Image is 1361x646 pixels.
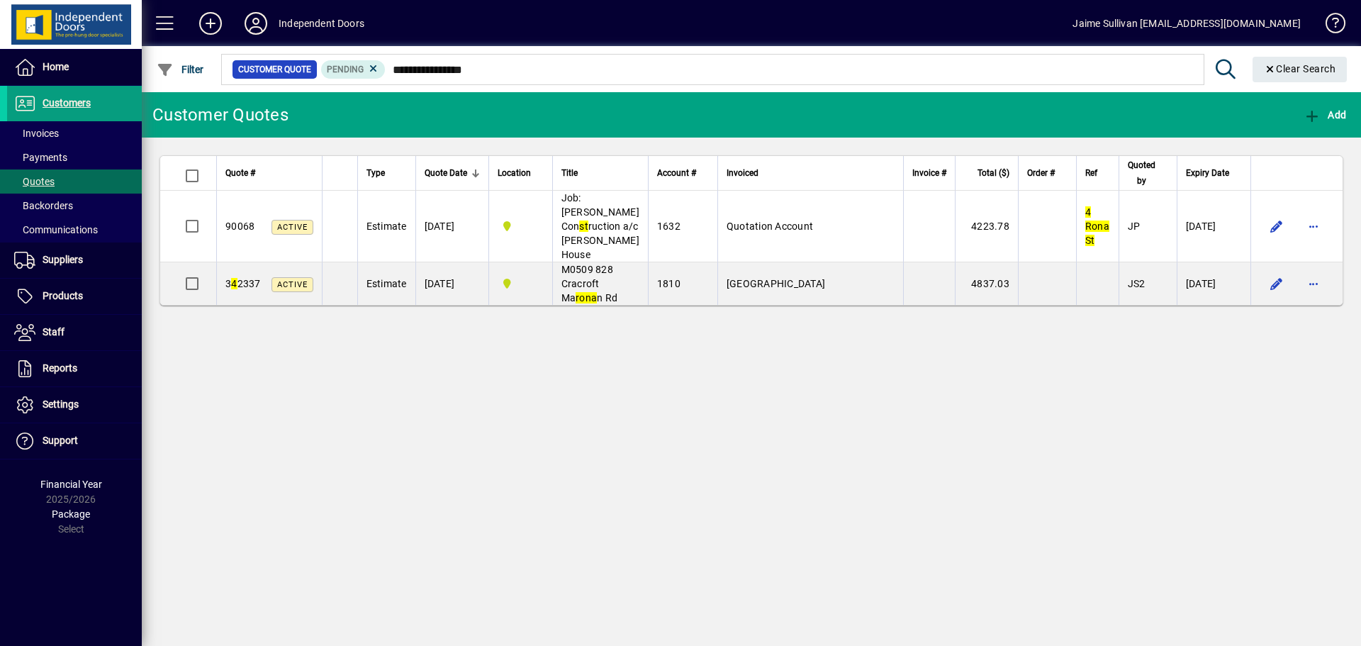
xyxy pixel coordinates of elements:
[1027,165,1068,181] div: Order #
[7,243,142,278] a: Suppliers
[225,165,313,181] div: Quote #
[327,65,364,74] span: Pending
[1265,215,1288,238] button: Edit
[14,128,59,139] span: Invoices
[727,165,758,181] span: Invoiced
[43,290,83,301] span: Products
[657,221,680,232] span: 1632
[7,351,142,386] a: Reports
[579,221,588,232] em: st
[14,224,98,235] span: Communications
[1300,102,1350,128] button: Add
[561,192,639,260] span: Job: [PERSON_NAME] Con ruction a/c [PERSON_NAME] House
[321,60,386,79] mat-chip: Pending Status: Pending
[1085,206,1091,218] em: 4
[1128,221,1141,232] span: JP
[7,279,142,314] a: Products
[7,121,142,145] a: Invoices
[1186,165,1229,181] span: Expiry Date
[7,387,142,423] a: Settings
[1177,262,1250,305] td: [DATE]
[43,326,65,338] span: Staff
[561,165,639,181] div: Title
[425,165,480,181] div: Quote Date
[7,50,142,85] a: Home
[1265,272,1288,295] button: Edit
[657,165,709,181] div: Account #
[727,278,825,289] span: [GEOGRAPHIC_DATA]
[1085,235,1095,246] em: St
[7,145,142,169] a: Payments
[1027,165,1055,181] span: Order #
[1128,157,1155,189] span: Quoted by
[366,278,407,289] span: Estimate
[7,194,142,218] a: Backorders
[1085,221,1109,232] em: Rona
[727,221,813,232] span: Quotation Account
[43,61,69,72] span: Home
[415,262,488,305] td: [DATE]
[43,97,91,108] span: Customers
[43,362,77,374] span: Reports
[14,176,55,187] span: Quotes
[40,479,102,490] span: Financial Year
[14,200,73,211] span: Backorders
[498,165,544,181] div: Location
[978,165,1009,181] span: Total ($)
[1128,278,1146,289] span: JS2
[231,278,237,289] em: 4
[1186,165,1242,181] div: Expiry Date
[1264,63,1336,74] span: Clear Search
[233,11,279,36] button: Profile
[561,264,618,303] span: M0509 828 Cracroft Ma n Rd
[498,218,544,234] span: Timaru
[912,165,946,181] span: Invoice #
[1085,165,1110,181] div: Ref
[366,221,407,232] span: Estimate
[225,221,254,232] span: 90068
[498,165,531,181] span: Location
[14,152,67,163] span: Payments
[225,278,261,289] span: 3 2337
[1253,57,1348,82] button: Clear
[238,62,311,77] span: Customer Quote
[277,223,308,232] span: Active
[955,191,1018,262] td: 4223.78
[43,435,78,446] span: Support
[1072,12,1301,35] div: Jaime Sullivan [EMAIL_ADDRESS][DOMAIN_NAME]
[657,165,696,181] span: Account #
[277,280,308,289] span: Active
[1177,191,1250,262] td: [DATE]
[152,104,289,126] div: Customer Quotes
[1315,3,1343,49] a: Knowledge Base
[7,169,142,194] a: Quotes
[366,165,385,181] span: Type
[52,508,90,520] span: Package
[1302,215,1325,238] button: More options
[153,57,208,82] button: Filter
[1304,109,1346,121] span: Add
[43,399,79,410] span: Settings
[1128,157,1168,189] div: Quoted by
[7,315,142,350] a: Staff
[157,64,204,75] span: Filter
[727,165,895,181] div: Invoiced
[188,11,233,36] button: Add
[425,165,467,181] span: Quote Date
[498,276,544,291] span: Timaru
[7,423,142,459] a: Support
[561,165,578,181] span: Title
[1302,272,1325,295] button: More options
[415,191,488,262] td: [DATE]
[43,254,83,265] span: Suppliers
[225,165,255,181] span: Quote #
[279,12,364,35] div: Independent Doors
[1085,165,1097,181] span: Ref
[7,218,142,242] a: Communications
[576,292,597,303] em: rona
[955,262,1018,305] td: 4837.03
[657,278,680,289] span: 1810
